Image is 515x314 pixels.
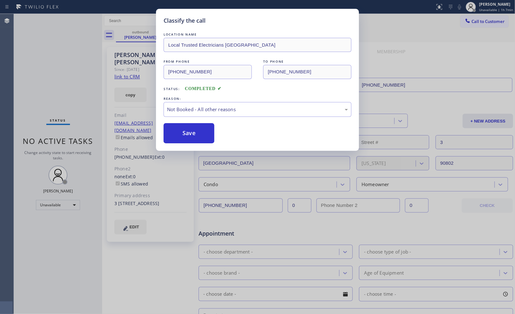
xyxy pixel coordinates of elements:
[164,87,180,91] span: Status:
[167,106,348,113] div: Not Booked - All other reasons
[263,65,351,79] input: To phone
[164,123,214,143] button: Save
[185,86,222,91] span: COMPLETED
[164,31,351,38] div: LOCATION NAME
[164,95,351,102] div: REASON:
[164,65,252,79] input: From phone
[263,58,351,65] div: TO PHONE
[164,58,252,65] div: FROM PHONE
[164,16,205,25] h5: Classify the call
